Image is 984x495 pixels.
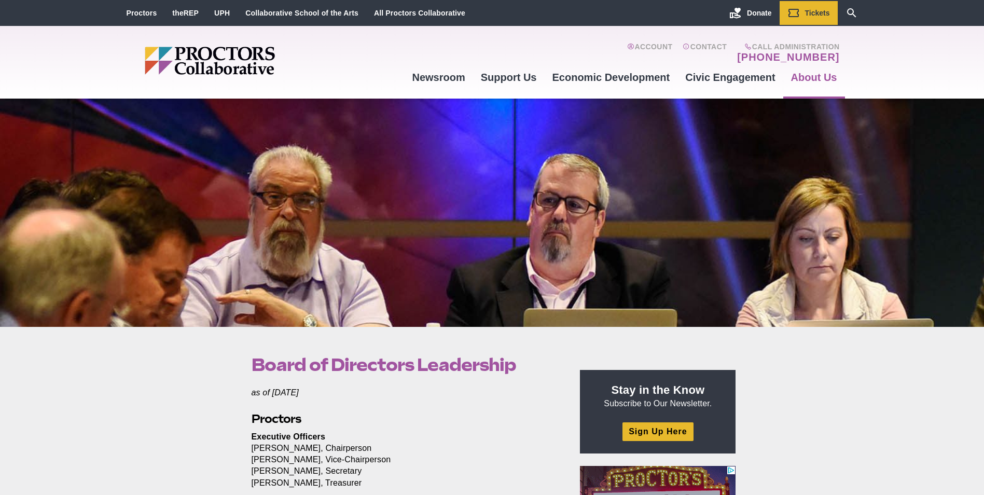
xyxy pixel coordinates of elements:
[172,9,199,17] a: theREP
[592,382,723,409] p: Subscribe to Our Newsletter.
[374,9,465,17] a: All Proctors Collaborative
[145,47,355,75] img: Proctors logo
[214,9,230,17] a: UPH
[245,9,358,17] a: Collaborative School of the Arts
[252,432,326,441] strong: Executive Officers
[627,43,672,63] a: Account
[127,9,157,17] a: Proctors
[473,63,545,91] a: Support Us
[722,1,779,25] a: Donate
[545,63,678,91] a: Economic Development
[737,51,839,63] a: [PHONE_NUMBER]
[747,9,771,17] span: Donate
[838,1,866,25] a: Search
[780,1,838,25] a: Tickets
[252,431,557,488] p: [PERSON_NAME], Chairperson [PERSON_NAME], Vice-Chairperson [PERSON_NAME], Secretary [PERSON_NAME]...
[683,43,727,63] a: Contact
[622,422,693,441] a: Sign Up Here
[612,383,705,396] strong: Stay in the Know
[252,388,299,397] em: as of [DATE]
[783,63,845,91] a: About Us
[404,63,473,91] a: Newsroom
[252,355,557,375] h1: Board of Directors Leadership
[252,411,557,427] h2: Proctors
[805,9,830,17] span: Tickets
[677,63,783,91] a: Civic Engagement
[734,43,839,51] span: Call Administration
